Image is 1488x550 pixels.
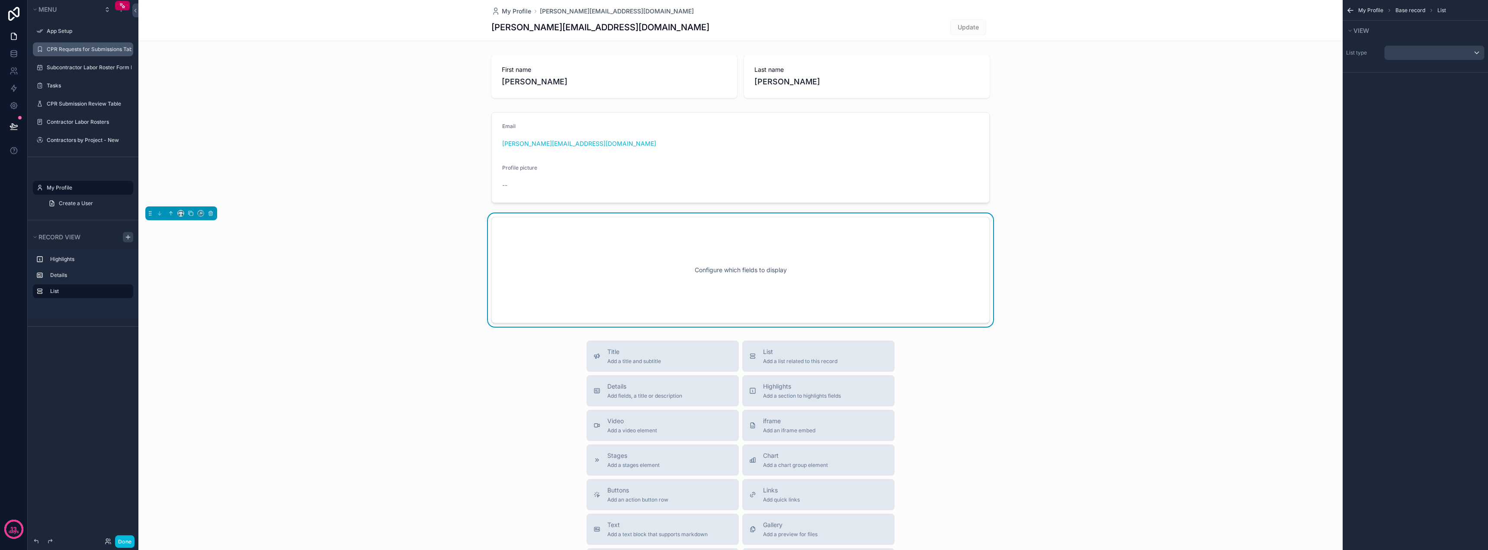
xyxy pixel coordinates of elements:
[742,410,895,441] button: iframeAdd an iframe embed
[763,358,837,365] span: Add a list related to this record
[1437,7,1446,14] span: List
[607,427,657,434] span: Add a video element
[50,272,126,279] label: Details
[47,119,128,125] label: Contractor Labor Rosters
[587,375,739,406] button: DetailsAdd fields, a title or description
[1358,7,1383,14] span: My Profile
[1346,25,1479,37] button: View
[607,531,708,538] span: Add a text block that supports markdown
[47,137,128,144] label: Contractors by Project - New
[763,382,841,391] span: Highlights
[587,444,739,476] button: StagesAdd a stages element
[1346,49,1381,56] label: List type
[763,417,815,425] span: iframe
[115,535,135,548] button: Done
[763,486,800,495] span: Links
[742,444,895,476] button: ChartAdd a chart group element
[607,496,668,503] span: Add an action button row
[763,347,837,356] span: List
[607,358,661,365] span: Add a title and subtitle
[43,196,133,210] a: Create a User
[587,479,739,510] button: ButtonsAdd an action button row
[607,417,657,425] span: Video
[1395,7,1425,14] span: Base record
[763,496,800,503] span: Add quick links
[47,184,128,191] label: My Profile
[491,21,709,33] h1: [PERSON_NAME][EMAIL_ADDRESS][DOMAIN_NAME]
[607,486,668,495] span: Buttons
[9,528,19,535] p: days
[763,521,818,529] span: Gallery
[502,7,531,16] span: My Profile
[10,525,17,534] p: 13
[31,182,130,194] button: Hidden pages
[742,375,895,406] button: HighlightsAdd a section to highlights fields
[38,233,80,241] span: Record view
[59,200,93,207] span: Create a User
[47,28,128,35] label: App Setup
[587,341,739,372] button: TitleAdd a title and subtitle
[47,46,131,53] label: CPR Requests for Submissions Table
[1353,27,1369,34] span: View
[607,451,660,460] span: Stages
[763,451,828,460] span: Chart
[31,231,119,243] button: Record view
[50,256,126,263] label: Highlights
[742,479,895,510] button: LinksAdd quick links
[47,82,128,89] label: Tasks
[763,392,841,399] span: Add a section to highlights fields
[763,531,818,538] span: Add a preview for files
[38,6,57,13] span: Menu
[607,462,660,469] span: Add a stages element
[742,341,895,372] button: ListAdd a list related to this record
[540,7,694,16] a: [PERSON_NAME][EMAIL_ADDRESS][DOMAIN_NAME]
[607,382,682,391] span: Details
[28,248,138,307] div: scrollable content
[47,64,131,71] label: Subcontractor Labor Roster Form Input Table
[587,514,739,545] button: TextAdd a text block that supports markdown
[47,100,128,107] label: CPR Submission Review Table
[607,521,708,529] span: Text
[587,410,739,441] button: VideoAdd a video element
[742,514,895,545] button: GalleryAdd a preview for files
[763,462,828,469] span: Add a chart group element
[607,347,661,356] span: Title
[31,3,99,16] button: Menu
[763,427,815,434] span: Add an iframe embed
[506,231,975,309] div: Configure which fields to display
[607,392,682,399] span: Add fields, a title or description
[491,7,531,16] a: My Profile
[50,288,126,295] label: List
